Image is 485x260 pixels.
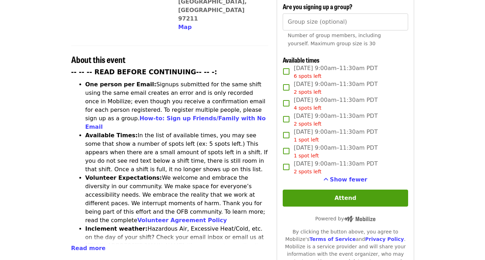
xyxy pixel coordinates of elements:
span: [DATE] 9:00am–11:30am PDT [294,144,378,160]
span: 1 spot left [294,153,319,158]
span: [DATE] 9:00am–11:30am PDT [294,64,378,80]
a: Volunteer Agreement Policy [137,217,227,224]
a: How-to: Sign up Friends/Family with No Email [85,115,266,130]
button: See more timeslots [323,175,367,184]
button: Attend [283,190,408,207]
span: 1 spot left [294,137,319,143]
span: 2 spots left [294,121,321,127]
span: Number of group members, including yourself. Maximum group size is 30 [288,33,381,46]
span: [DATE] 9:00am–11:30am PDT [294,160,378,175]
button: Read more [71,244,106,253]
span: Show fewer [330,176,367,183]
span: Are you signing up a group? [283,2,353,11]
button: Map [178,23,192,31]
strong: One person per Email: [85,81,157,88]
span: Available times [283,55,320,64]
span: [DATE] 9:00am–11:30am PDT [294,96,378,112]
a: Privacy Policy [365,236,404,242]
span: 2 spots left [294,169,321,174]
strong: Available Times: [85,132,138,139]
img: Powered by Mobilize [344,216,376,222]
span: Map [178,24,192,30]
span: About this event [71,53,125,65]
span: Read more [71,245,106,252]
span: [DATE] 9:00am–11:30am PDT [294,112,378,128]
strong: Inclement weather: [85,225,148,232]
span: 2 spots left [294,89,321,95]
span: [DATE] 9:00am–11:30am PDT [294,80,378,96]
strong: -- -- -- READ BEFORE CONTINUING-- -- -: [71,68,217,76]
span: Powered by [315,216,376,221]
a: Terms of Service [309,236,356,242]
li: In the list of available times, you may see some that show a number of spots left (ex: 5 spots le... [85,131,269,174]
strong: Volunteer Expectations: [85,174,162,181]
li: We welcome and embrace the diversity in our community. We make space for everyone’s accessibility... [85,174,269,225]
span: 6 spots left [294,73,321,79]
span: 4 spots left [294,105,321,111]
span: [DATE] 9:00am–11:30am PDT [294,128,378,144]
li: Signups submitted for the same shift using the same email creates an error and is only recorded o... [85,80,269,131]
input: [object Object] [283,13,408,30]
